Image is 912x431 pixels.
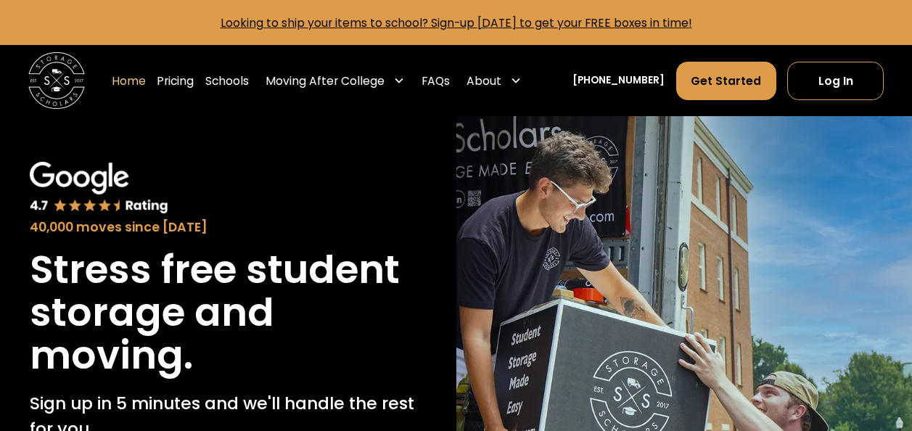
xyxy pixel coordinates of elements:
a: Log In [787,62,884,100]
a: Get Started [676,62,776,100]
a: [PHONE_NUMBER] [572,73,665,89]
div: Moving After College [260,61,410,101]
h1: Stress free student storage and moving. [30,248,427,377]
a: Pricing [157,61,194,101]
img: Google 4.7 star rating [30,162,168,215]
div: About [461,61,527,101]
a: Looking to ship your items to school? Sign-up [DATE] to get your FREE boxes in time! [221,15,692,30]
div: About [467,73,501,89]
a: Home [112,61,146,101]
a: Schools [205,61,249,101]
img: Storage Scholars main logo [28,52,85,109]
div: Moving After College [266,73,385,89]
div: 40,000 moves since [DATE] [30,218,427,237]
a: FAQs [422,61,450,101]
